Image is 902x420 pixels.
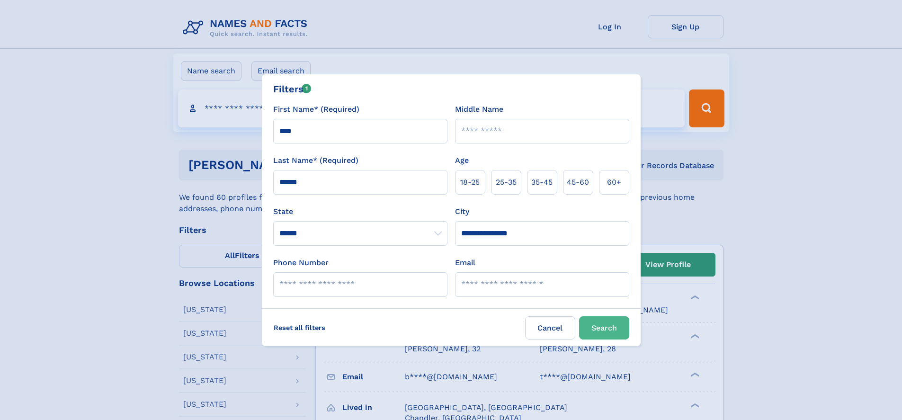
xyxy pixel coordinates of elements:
[579,316,629,340] button: Search
[496,177,517,188] span: 25‑35
[531,177,553,188] span: 35‑45
[273,155,358,166] label: Last Name* (Required)
[525,316,575,340] label: Cancel
[455,104,503,115] label: Middle Name
[567,177,589,188] span: 45‑60
[460,177,480,188] span: 18‑25
[455,206,469,217] label: City
[455,257,475,268] label: Email
[273,82,312,96] div: Filters
[268,316,331,339] label: Reset all filters
[273,206,447,217] label: State
[607,177,621,188] span: 60+
[273,257,329,268] label: Phone Number
[273,104,359,115] label: First Name* (Required)
[455,155,469,166] label: Age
